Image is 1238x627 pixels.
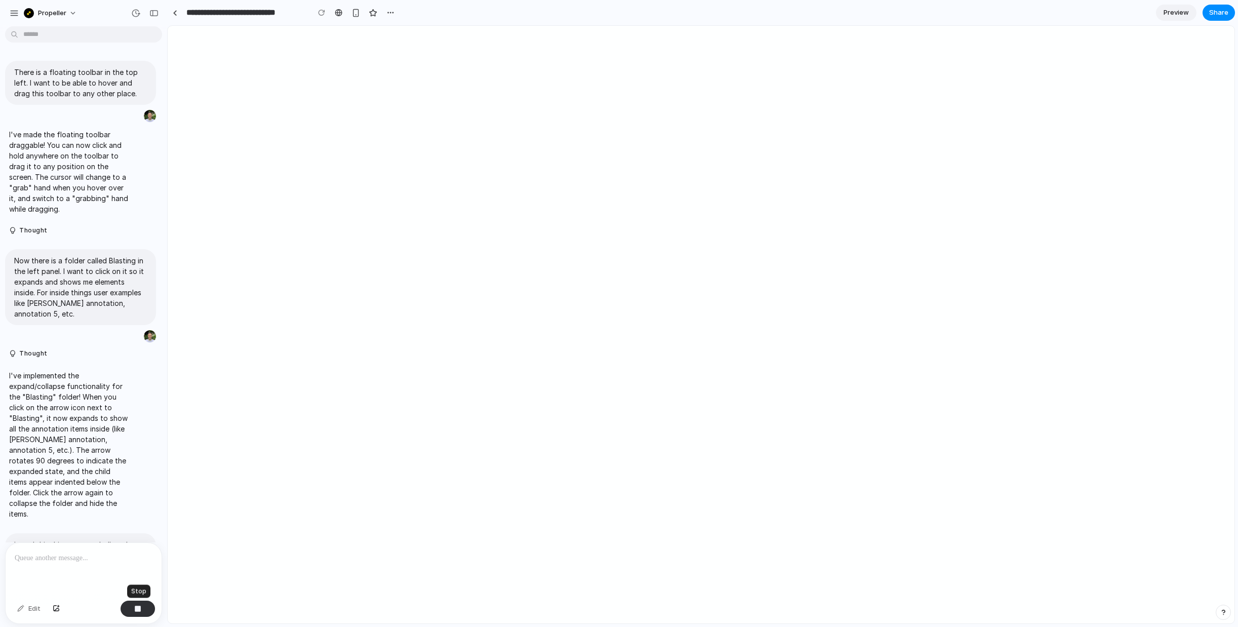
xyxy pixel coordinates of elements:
[1203,5,1235,21] button: Share
[14,255,147,319] p: Now there is a folder called Blasting in the left panel. I want to click on it so it expands and ...
[127,585,150,598] div: Stop
[14,67,147,99] p: There is a floating toolbar in the top left. I want to be able to hover and drag this toolbar to ...
[9,129,130,214] p: I've made the floating toolbar draggable! You can now click and hold anywhere on the toolbar to d...
[14,539,147,571] p: I need this things appear bellow the blasting and move the rest of the content down when opened
[1209,8,1228,18] span: Share
[20,5,82,21] button: Propeller
[38,8,66,18] span: Propeller
[9,370,130,519] p: I've implemented the expand/collapse functionality for the "Blasting" folder! When you click on t...
[1156,5,1196,21] a: Preview
[1164,8,1189,18] span: Preview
